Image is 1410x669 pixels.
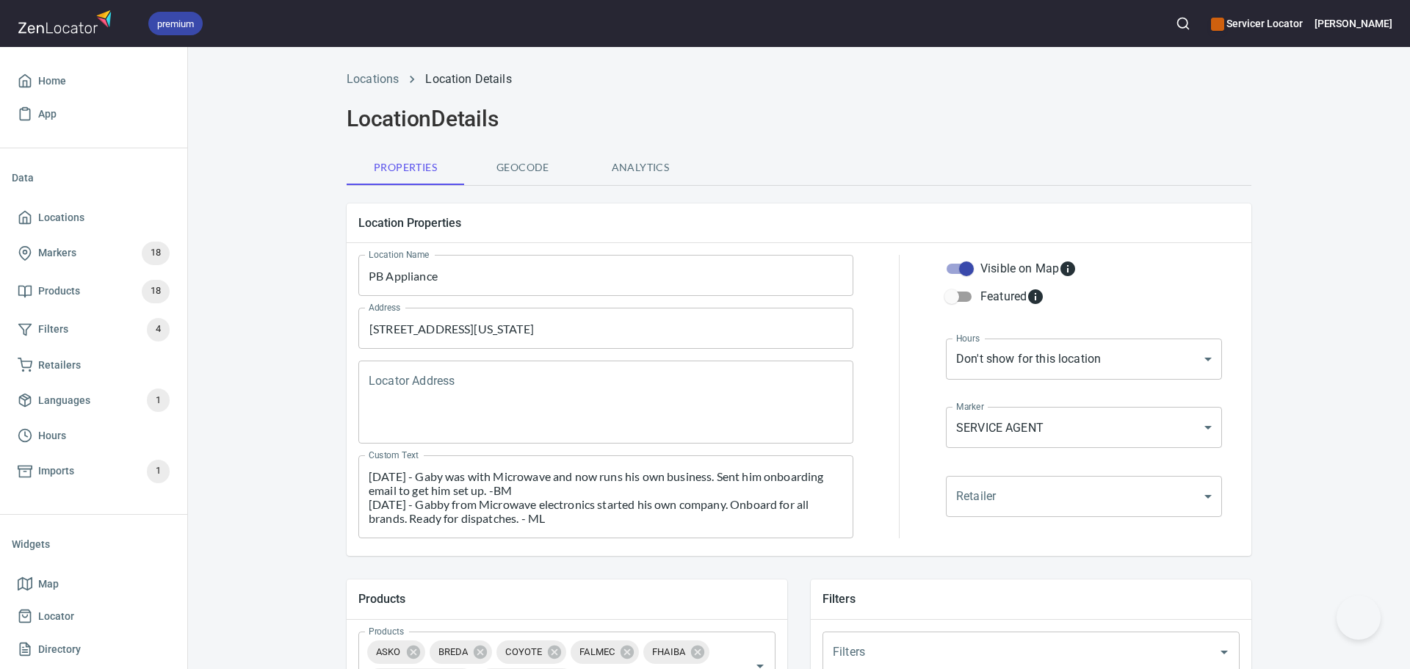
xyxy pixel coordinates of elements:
[1027,288,1044,305] svg: Featured locations are moved to the top of the search results list.
[1337,596,1381,640] iframe: Help Scout Beacon - Open
[12,633,176,666] a: Directory
[358,591,775,607] h5: Products
[147,463,170,480] span: 1
[347,106,1251,132] h2: Location Details
[38,209,84,227] span: Locations
[38,427,66,445] span: Hours
[38,105,57,123] span: App
[367,645,410,659] span: ASKO
[1211,7,1302,40] div: Manage your apps
[946,476,1222,517] div: ​
[347,70,1251,88] nav: breadcrumb
[643,640,709,664] div: FHAIBA
[1315,7,1392,40] button: [PERSON_NAME]
[369,469,843,525] textarea: [DATE] - Gaby was with Microwave and now runs his own business. Sent him onboarding email to get ...
[590,159,690,177] span: Analytics
[12,349,176,382] a: Retailers
[142,283,170,300] span: 18
[12,568,176,601] a: Map
[1211,15,1302,32] h6: Servicer Locator
[347,72,399,86] a: Locations
[946,407,1222,448] div: SERVICE AGENT
[1059,260,1077,278] svg: Whether the location is visible on the map.
[148,12,203,35] div: premium
[822,591,1240,607] h5: Filters
[358,215,1240,231] h5: Location Properties
[18,6,116,37] img: zenlocator
[147,321,170,338] span: 4
[38,575,59,593] span: Map
[12,419,176,452] a: Hours
[142,245,170,261] span: 18
[980,288,1044,305] div: Featured
[355,159,455,177] span: Properties
[12,98,176,131] a: App
[367,640,425,664] div: ASKO
[571,645,623,659] span: FALMEC
[38,462,74,480] span: Imports
[12,160,176,195] li: Data
[980,260,1077,278] div: Visible on Map
[38,320,68,339] span: Filters
[496,645,551,659] span: COYOTE
[38,244,76,262] span: Markers
[829,638,1192,666] input: Filters
[38,356,81,375] span: Retailers
[38,282,80,300] span: Products
[571,640,639,664] div: FALMEC
[12,311,176,349] a: Filters4
[38,391,90,410] span: Languages
[12,272,176,311] a: Products18
[12,65,176,98] a: Home
[12,527,176,562] li: Widgets
[148,16,203,32] span: premium
[473,159,573,177] span: Geocode
[38,640,81,659] span: Directory
[1214,642,1234,662] button: Open
[946,339,1222,380] div: Don't show for this location
[1211,18,1224,31] button: color-CE600E
[643,645,694,659] span: FHAIBA
[12,452,176,491] a: Imports1
[147,392,170,409] span: 1
[430,640,493,664] div: BREDA
[12,234,176,272] a: Markers18
[12,600,176,633] a: Locator
[1315,15,1392,32] h6: [PERSON_NAME]
[430,645,477,659] span: BREDA
[496,640,566,664] div: COYOTE
[12,381,176,419] a: Languages1
[425,72,511,86] a: Location Details
[38,607,74,626] span: Locator
[1167,7,1199,40] button: Search
[12,201,176,234] a: Locations
[38,72,66,90] span: Home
